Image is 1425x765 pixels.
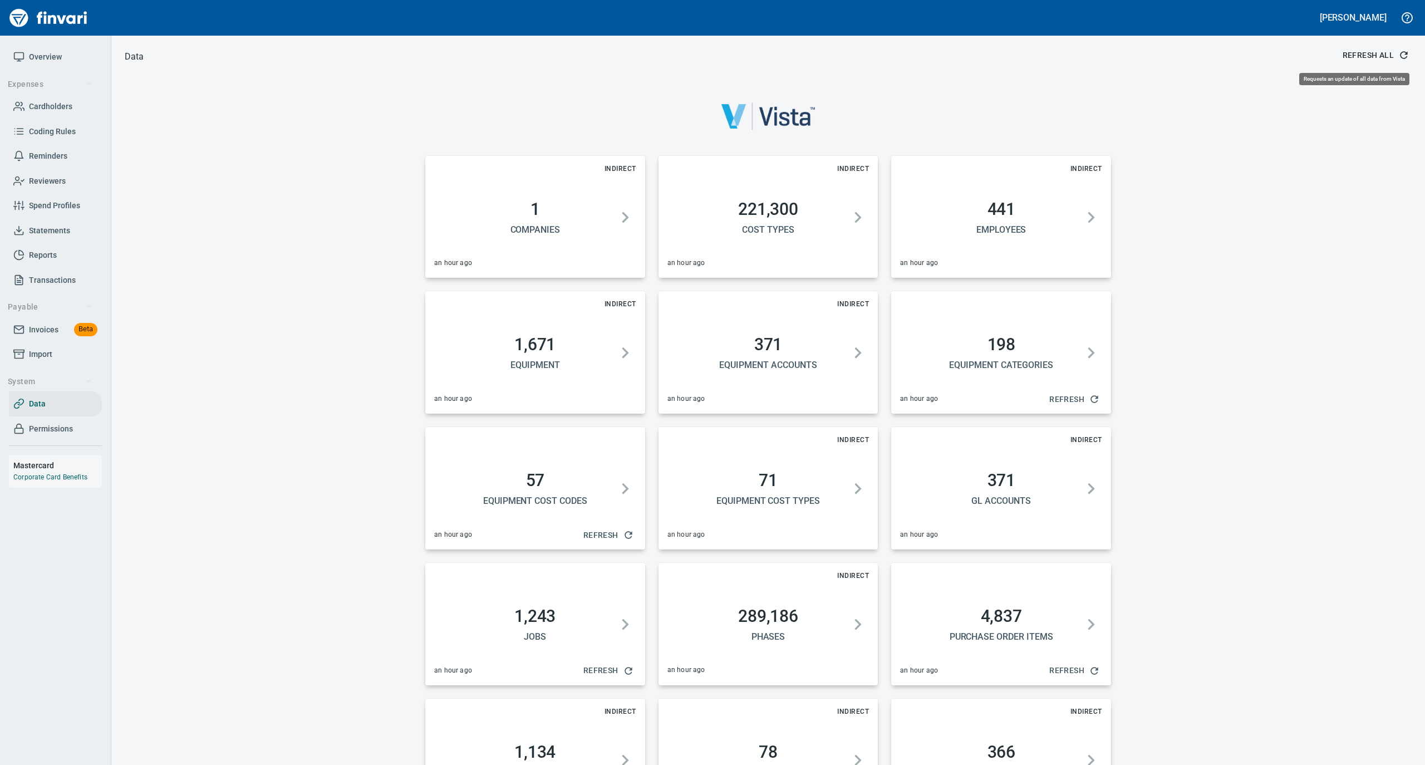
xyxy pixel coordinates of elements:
[833,298,873,310] span: Indirect
[29,50,62,64] span: Overview
[29,174,66,188] span: Reviewers
[672,470,865,491] h2: 71
[1045,660,1102,681] button: Refresh
[900,457,1102,520] button: 371GL Accounts
[579,525,636,546] button: Refresh
[905,495,1098,507] h5: GL Accounts
[125,50,144,63] p: Data
[434,394,472,405] span: an hour ago
[9,317,102,342] a: InvoicesBeta
[833,570,873,581] span: Indirect
[74,323,97,336] span: Beta
[29,397,46,411] span: Data
[434,258,472,269] span: an hour ago
[667,593,869,656] button: 289,186Phases
[1343,48,1407,62] span: Refresh All
[1045,389,1102,410] button: Refresh
[13,473,87,481] a: Corporate Card Benefits
[8,300,92,314] span: Payable
[667,258,705,269] span: an hour ago
[29,199,80,213] span: Spend Profiles
[672,742,865,762] h2: 78
[125,50,144,63] nav: breadcrumb
[905,359,1098,371] h5: Equipment Categories
[900,321,1102,384] button: 198Equipment Categories
[900,394,938,405] span: an hour ago
[9,169,102,194] a: Reviewers
[9,268,102,293] a: Transactions
[3,297,96,317] button: Payable
[29,422,73,436] span: Permissions
[900,258,938,269] span: an hour ago
[439,742,632,762] h2: 1,134
[667,529,705,541] span: an hour ago
[3,74,96,95] button: Expenses
[672,335,865,355] h2: 371
[8,77,92,91] span: Expenses
[439,359,632,371] h5: Equipment
[434,529,472,541] span: an hour ago
[672,224,865,236] h5: Cost Types
[667,665,705,676] span: an hour ago
[439,470,632,491] h2: 57
[600,163,641,174] span: Indirect
[905,199,1098,219] h2: 441
[583,664,632,678] span: Refresh
[29,224,70,238] span: Statements
[1338,45,1412,66] button: Refresh All
[7,4,90,31] img: Finvari
[905,631,1098,643] h5: Purchase Order Items
[900,186,1102,249] button: 441Employees
[900,593,1102,656] button: 4,837Purchase Order Items
[9,416,102,442] a: Permissions
[9,45,102,70] a: Overview
[434,321,636,384] button: 1,671Equipment
[600,298,641,310] span: Indirect
[833,434,873,445] span: Indirect
[672,199,865,219] h2: 221,300
[434,593,636,656] button: 1,243Jobs
[667,394,705,405] span: an hour ago
[439,606,632,626] h2: 1,243
[439,335,632,355] h2: 1,671
[9,218,102,243] a: Statements
[9,193,102,218] a: Spend Profiles
[9,144,102,169] a: Reminders
[672,631,865,643] h5: Phases
[434,186,636,249] button: 1Companies
[672,495,865,507] h5: Equipment Cost Types
[1066,706,1107,717] span: Indirect
[1320,12,1387,23] h5: [PERSON_NAME]
[1066,434,1107,445] span: Indirect
[667,457,869,520] button: 71Equipment Cost Types
[833,706,873,717] span: Indirect
[9,391,102,416] a: Data
[29,125,76,139] span: Coding Rules
[900,529,938,541] span: an hour ago
[579,660,636,681] button: Refresh
[1049,664,1098,678] span: Refresh
[667,321,869,384] button: 371Equipment Accounts
[672,606,865,626] h2: 289,186
[8,375,92,389] span: System
[434,665,472,676] span: an hour ago
[1317,9,1389,26] button: [PERSON_NAME]
[29,273,76,287] span: Transactions
[905,224,1098,236] h5: Employees
[29,323,58,337] span: Invoices
[29,149,67,163] span: Reminders
[833,163,873,174] span: Indirect
[439,224,632,236] h5: Companies
[439,631,632,643] h5: Jobs
[1049,393,1098,406] span: Refresh
[667,186,869,249] button: 221,300Cost Types
[905,742,1098,762] h2: 366
[905,335,1098,355] h2: 198
[672,359,865,371] h5: Equipment Accounts
[9,342,102,367] a: Import
[9,243,102,268] a: Reports
[29,248,57,262] span: Reports
[29,347,52,361] span: Import
[905,470,1098,491] h2: 371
